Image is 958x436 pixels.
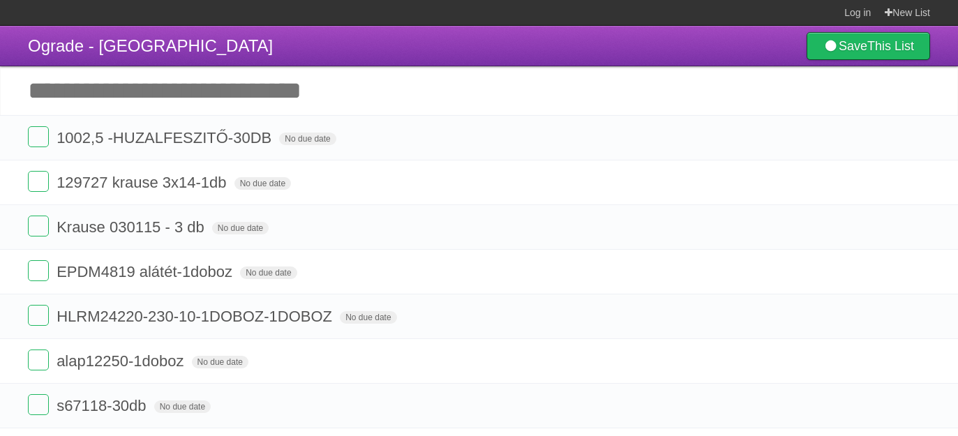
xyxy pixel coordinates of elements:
[57,263,236,280] span: EPDM4819 alátét-1doboz
[57,397,149,414] span: s67118-30db
[28,216,49,236] label: Done
[57,174,230,191] span: 129727 krause 3x14-1db
[28,260,49,281] label: Done
[57,129,275,146] span: 1002,5 -HUZALFESZITŐ-30DB
[154,400,211,413] span: No due date
[28,126,49,147] label: Done
[234,177,291,190] span: No due date
[212,222,269,234] span: No due date
[28,36,273,55] span: Ograde - [GEOGRAPHIC_DATA]
[240,266,297,279] span: No due date
[57,308,336,325] span: HLRM24220-230-10-1DOBOZ-1DOBOZ
[28,349,49,370] label: Done
[192,356,248,368] span: No due date
[867,39,914,53] b: This List
[807,32,930,60] a: SaveThis List
[57,352,187,370] span: alap12250-1doboz
[28,171,49,192] label: Done
[57,218,208,236] span: Krause 030115 - 3 db
[28,305,49,326] label: Done
[28,394,49,415] label: Done
[340,311,396,324] span: No due date
[279,133,336,145] span: No due date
